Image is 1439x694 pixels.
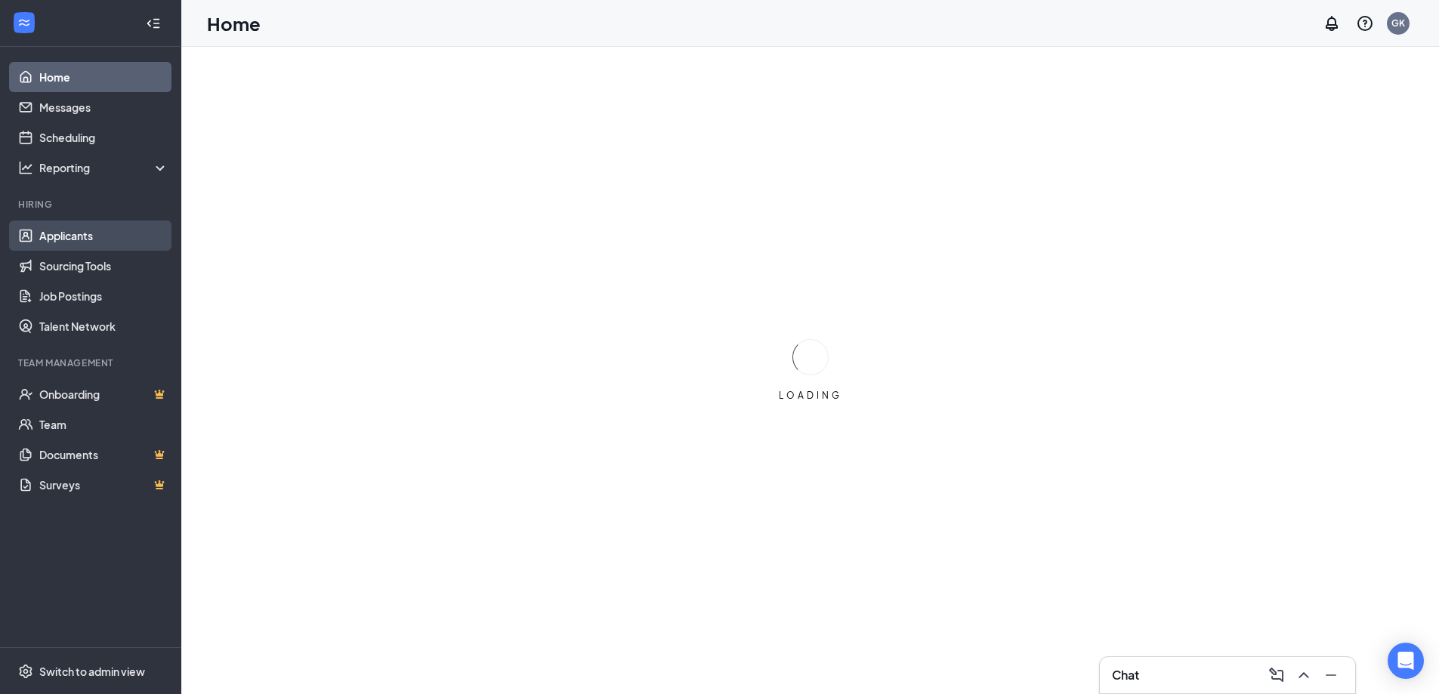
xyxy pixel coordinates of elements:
[39,664,145,679] div: Switch to admin view
[146,16,161,31] svg: Collapse
[1295,666,1313,684] svg: ChevronUp
[17,15,32,30] svg: WorkstreamLogo
[1112,667,1139,683] h3: Chat
[1322,666,1340,684] svg: Minimize
[18,664,33,679] svg: Settings
[39,122,168,153] a: Scheduling
[1323,14,1341,32] svg: Notifications
[1356,14,1374,32] svg: QuestionInfo
[39,160,169,175] div: Reporting
[39,379,168,409] a: OnboardingCrown
[39,281,168,311] a: Job Postings
[1319,663,1343,687] button: Minimize
[207,11,261,36] h1: Home
[18,356,165,369] div: Team Management
[39,440,168,470] a: DocumentsCrown
[39,409,168,440] a: Team
[39,311,168,341] a: Talent Network
[39,470,168,500] a: SurveysCrown
[1268,666,1286,684] svg: ComposeMessage
[1388,643,1424,679] div: Open Intercom Messenger
[39,62,168,92] a: Home
[773,389,848,402] div: LOADING
[1391,17,1405,29] div: GK
[18,198,165,211] div: Hiring
[18,160,33,175] svg: Analysis
[1265,663,1289,687] button: ComposeMessage
[39,221,168,251] a: Applicants
[39,251,168,281] a: Sourcing Tools
[1292,663,1316,687] button: ChevronUp
[39,92,168,122] a: Messages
